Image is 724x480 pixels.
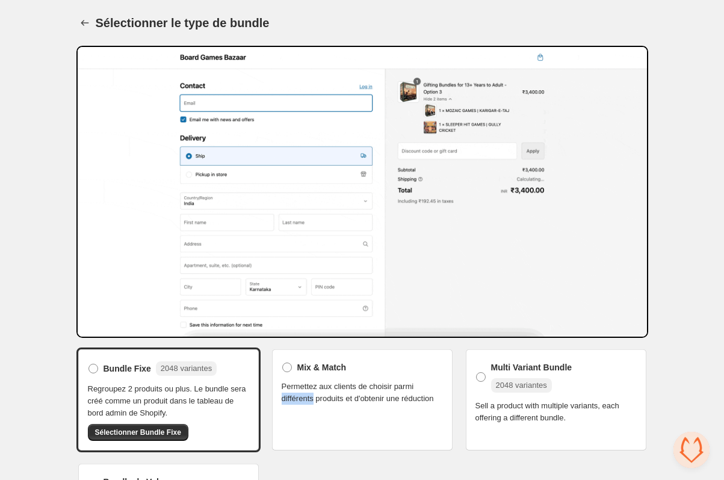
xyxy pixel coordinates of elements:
span: Sell a product with multiple variants, each offering a different bundle. [475,400,637,424]
h1: Sélectionner le type de bundle [96,16,270,30]
span: 2048 variantes [496,381,547,390]
button: Sélectionner Bundle Fixe [88,424,188,441]
div: Open chat [673,432,710,468]
img: Bundle Preview [76,46,648,338]
span: Sélectionner Bundle Fixe [95,428,181,437]
span: Bundle Fixe [104,363,151,375]
span: 2048 variantes [161,364,212,373]
span: Permettez aux clients de choisir parmi différents produits et d'obtenir une réduction [282,381,443,405]
span: Mix & Match [297,361,347,373]
span: Multi Variant Bundle [491,361,572,373]
span: Regroupez 2 produits ou plus. Le bundle sera créé comme un produit dans le tableau de bord admin ... [88,383,249,419]
button: Back [76,14,93,31]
